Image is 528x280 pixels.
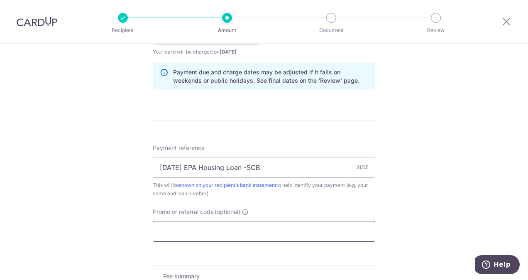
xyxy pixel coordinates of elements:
img: CardUp [17,17,57,27]
p: Recipient [92,26,154,34]
div: 31/35 [356,163,369,172]
iframe: Opens a widget where you can find more information [475,255,520,276]
span: (optional) [215,208,240,216]
span: Payment reference [153,144,205,152]
span: [DATE] [220,49,237,55]
div: This will be to help identify your payment (e.g. your name and loan number). [153,181,375,198]
p: Document [301,26,362,34]
p: Amount [196,26,258,34]
a: shown on your recipient’s bank statement [179,182,276,188]
span: Promo or referral code [153,208,214,216]
p: Payment due and charge dates may be adjusted if it falls on weekends or public holidays. See fina... [173,68,368,85]
p: Review [405,26,467,34]
span: Your card will be charged on [153,48,259,56]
